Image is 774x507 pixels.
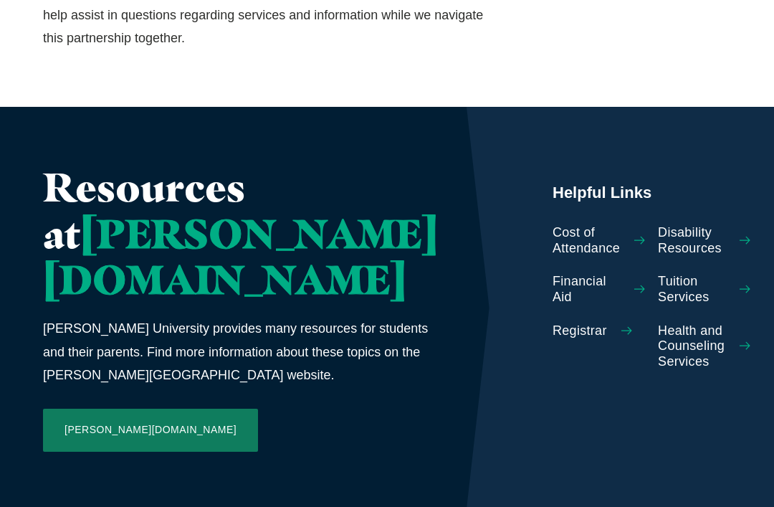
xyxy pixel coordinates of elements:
p: [PERSON_NAME] University provides many resources for students and their parents. Find more inform... [43,317,438,387]
a: Health and Counseling Services [658,323,750,370]
a: [PERSON_NAME][DOMAIN_NAME] [43,409,258,452]
span: Financial Aid [553,274,620,305]
span: Tuition Services [658,274,725,305]
span: [PERSON_NAME][DOMAIN_NAME] [43,209,438,304]
span: Cost of Attendance [553,225,620,256]
span: Registrar [553,323,607,339]
h2: Resources at [43,164,438,303]
a: Financial Aid [553,274,645,305]
a: Disability Resources [658,225,750,256]
h5: Helpful Links [553,182,750,204]
span: Disability Resources [658,225,725,256]
a: Tuition Services [658,274,750,305]
a: Cost of Attendance [553,225,645,256]
a: Registrar [553,323,645,339]
span: Health and Counseling Services [658,323,725,370]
